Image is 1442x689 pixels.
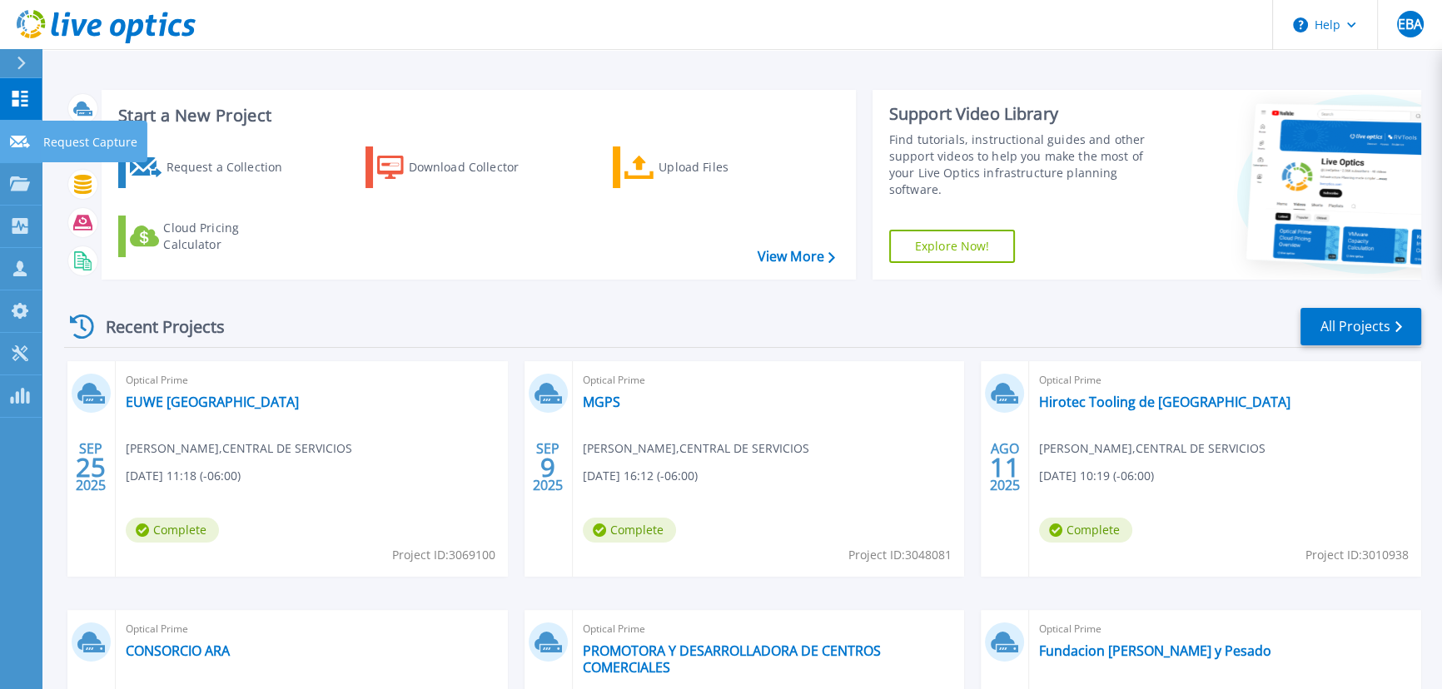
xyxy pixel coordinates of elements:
div: AGO 2025 [989,437,1021,498]
span: 9 [540,460,555,474]
div: Find tutorials, instructional guides and other support videos to help you make the most of your L... [889,131,1167,198]
span: Optical Prime [126,371,498,389]
a: Cloud Pricing Calculator [118,216,304,257]
span: Complete [126,518,219,543]
span: EBA [1398,17,1422,31]
span: Optical Prime [583,620,955,638]
span: Project ID: 3010938 [1305,546,1409,564]
a: All Projects [1300,308,1421,345]
a: Download Collector [365,146,551,188]
div: Cloud Pricing Calculator [163,220,296,253]
div: Recent Projects [64,306,247,347]
a: Hirotec Tooling de [GEOGRAPHIC_DATA] [1039,394,1290,410]
span: Optical Prime [126,620,498,638]
a: CONSORCIO ARA [126,642,230,659]
div: Upload Files [659,151,792,184]
span: Project ID: 3069100 [392,546,495,564]
p: Request Capture [43,121,137,164]
a: Fundacion [PERSON_NAME] y Pesado [1039,642,1271,659]
div: Request a Collection [166,151,299,184]
span: Optical Prime [1039,620,1411,638]
span: Complete [583,518,676,543]
div: Support Video Library [889,103,1167,125]
span: Project ID: 3048081 [848,546,952,564]
a: Request a Collection [118,146,304,188]
a: Explore Now! [889,230,1016,263]
div: Download Collector [409,151,542,184]
span: [PERSON_NAME] , CENTRAL DE SERVICIOS [1039,439,1265,458]
span: [DATE] 11:18 (-06:00) [126,467,241,485]
a: EUWE [GEOGRAPHIC_DATA] [126,394,299,410]
span: [DATE] 10:19 (-06:00) [1039,467,1154,485]
span: [DATE] 16:12 (-06:00) [583,467,698,485]
div: SEP 2025 [532,437,564,498]
a: Upload Files [613,146,798,188]
span: 25 [76,460,106,474]
span: Optical Prime [583,371,955,389]
a: PROMOTORA Y DESARROLLADORA DE CENTROS COMERCIALES [583,642,955,676]
span: Optical Prime [1039,371,1411,389]
a: View More [757,249,834,265]
span: 11 [990,460,1020,474]
span: [PERSON_NAME] , CENTRAL DE SERVICIOS [126,439,352,458]
span: Complete [1039,518,1132,543]
h3: Start a New Project [118,107,834,125]
div: SEP 2025 [75,437,107,498]
a: MGPS [583,394,620,410]
span: [PERSON_NAME] , CENTRAL DE SERVICIOS [583,439,809,458]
